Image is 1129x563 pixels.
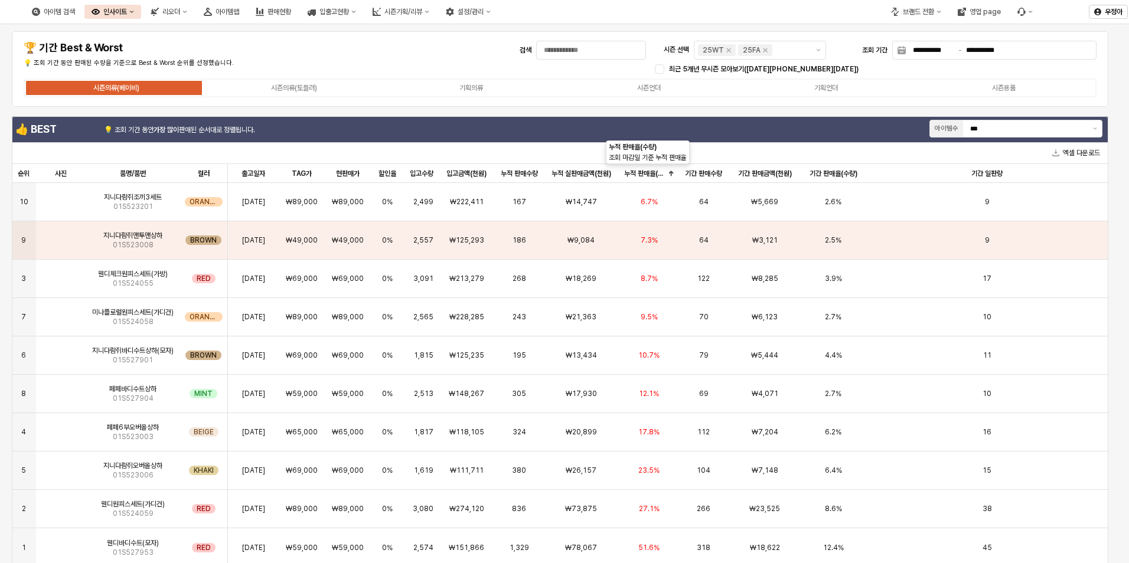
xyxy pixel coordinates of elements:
span: 38 [983,504,992,513]
span: 01S527901 [113,355,153,365]
span: ₩151,866 [449,543,484,552]
span: ₩65,000 [286,427,318,437]
div: 인사이트 [103,8,127,16]
span: 4 [21,427,26,437]
span: 79 [699,351,709,360]
span: ₩89,000 [332,312,364,322]
span: ₩111,711 [450,466,484,475]
span: 품명/품번 [120,169,146,178]
span: ₩4,071 [752,389,778,398]
span: 305 [512,389,526,398]
span: 70 [699,312,709,322]
span: 104 [697,466,710,475]
strong: 가장 [154,126,165,134]
span: RED [197,274,211,283]
span: 2,565 [413,312,433,322]
div: 브랜드 전환 [884,5,948,19]
span: 11 [983,351,991,360]
div: 기획의류 [459,84,483,92]
span: 6.2% [825,427,841,437]
span: ₩49,000 [286,235,318,245]
span: 27.1% [639,504,660,513]
span: 3 [21,274,26,283]
span: 2.5% [825,235,841,245]
span: 2 [22,504,26,513]
span: 0% [382,274,393,283]
button: 판매현황 [249,5,298,19]
span: 5 [21,466,26,475]
span: ₩49,000 [332,235,364,245]
span: BEIGE [194,427,214,437]
span: 10 [19,197,28,207]
span: ₩9,084 [567,235,595,245]
p: 💡 조회 기간 동안 판매된 수량을 기준으로 Best & Worst 순위를 선정했습니다. [24,58,380,68]
span: 9 [21,235,26,245]
span: 8.7% [641,274,658,283]
span: ₩7,204 [752,427,778,437]
h4: 🏆 기간 Best & Worst [24,42,285,54]
span: 01S524055 [113,279,154,288]
span: 01S524059 [113,509,154,518]
span: ₩65,000 [332,427,364,437]
span: 318 [697,543,710,552]
span: 0% [382,504,393,513]
div: 시즌언더 [637,84,661,92]
span: 지니다람쥐맨투맨상하 [103,231,162,240]
span: 15 [983,466,991,475]
label: 시즌의류(토들러) [205,83,383,93]
span: 0% [382,389,393,398]
span: [DATE] [242,197,265,207]
span: ORANGE [190,197,218,207]
span: 64 [699,197,709,207]
div: 리오더 [143,5,194,19]
span: 45 [983,543,992,552]
div: 시즌의류(베이비) [93,84,139,92]
div: 입출고현황 [319,8,349,16]
span: ₩69,000 [286,351,318,360]
span: 112 [697,427,710,437]
p: 💡 조회 기간 동안 판매된 순서대로 정렬됩니다. [104,125,373,135]
span: 기간 일판량 [971,169,1003,178]
span: ₩228,285 [449,312,484,322]
span: 컬러 [198,169,210,178]
span: ₩18,269 [566,274,596,283]
span: 186 [513,235,526,245]
button: 영업 page [951,5,1008,19]
span: ₩148,267 [449,389,484,398]
div: Remove 25WT [726,48,731,53]
span: ₩89,000 [286,504,318,513]
div: 입출고현황 [301,5,363,19]
span: 268 [513,274,526,283]
label: 시즌언더 [560,83,738,93]
div: 25WT [703,44,724,56]
div: 영업 page [970,8,1001,16]
span: 195 [513,351,526,360]
span: ORANGE [190,312,218,322]
div: 기획언더 [814,84,838,92]
span: ₩18,622 [750,543,780,552]
span: 10 [983,389,991,398]
span: 0% [382,427,393,437]
span: 266 [697,504,710,513]
span: ₩125,235 [449,351,484,360]
span: 16 [983,427,991,437]
span: 사진 [55,169,67,178]
span: 시즌 선택 [664,45,689,54]
span: ₩89,000 [286,312,318,322]
div: 인사이트 [84,5,141,19]
span: ₩23,525 [749,504,780,513]
span: 01S524058 [113,317,154,326]
span: 1,815 [414,351,433,360]
div: 시즌용품 [992,84,1016,92]
div: 25FA [743,44,761,56]
div: 리오더 [162,8,180,16]
div: 아이템수 [935,123,958,134]
span: ₩59,000 [286,543,318,552]
span: 3,080 [413,504,433,513]
span: 2,557 [413,235,433,245]
span: 2.7% [825,389,841,398]
span: 순위 [18,169,30,178]
label: 기획언더 [738,83,915,93]
span: 69 [699,389,709,398]
span: BROWN [190,235,217,245]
